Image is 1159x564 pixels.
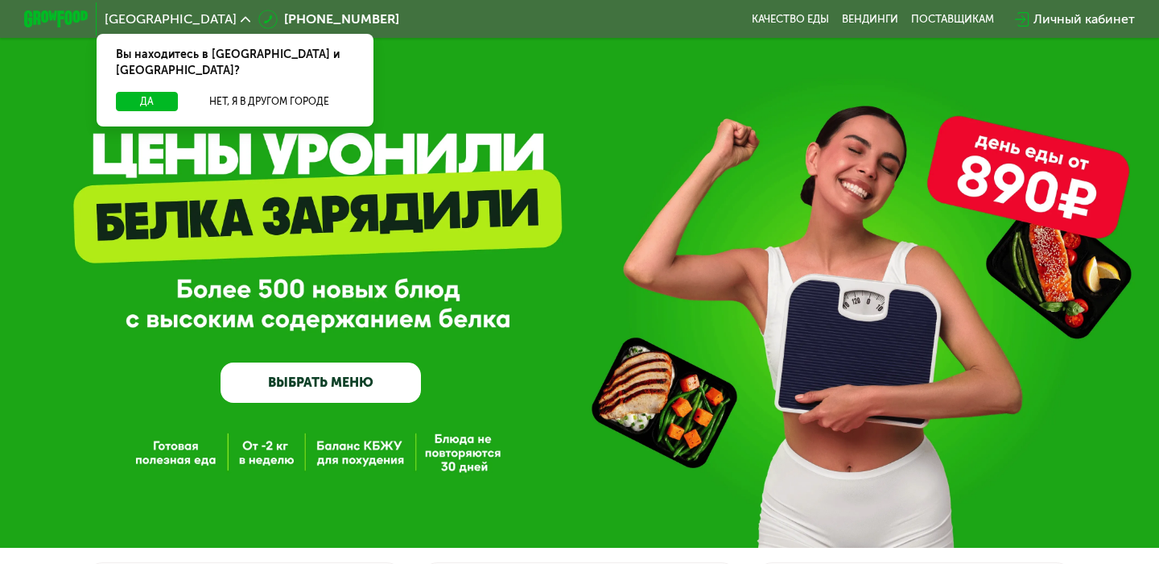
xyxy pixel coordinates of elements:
[752,13,829,26] a: Качество еды
[842,13,898,26] a: Вендинги
[97,34,373,92] div: Вы находитесь в [GEOGRAPHIC_DATA] и [GEOGRAPHIC_DATA]?
[105,13,237,26] span: [GEOGRAPHIC_DATA]
[911,13,994,26] div: поставщикам
[116,92,178,111] button: Да
[258,10,399,29] a: [PHONE_NUMBER]
[221,363,421,403] a: ВЫБРАТЬ МЕНЮ
[184,92,354,111] button: Нет, я в другом городе
[1033,10,1135,29] div: Личный кабинет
